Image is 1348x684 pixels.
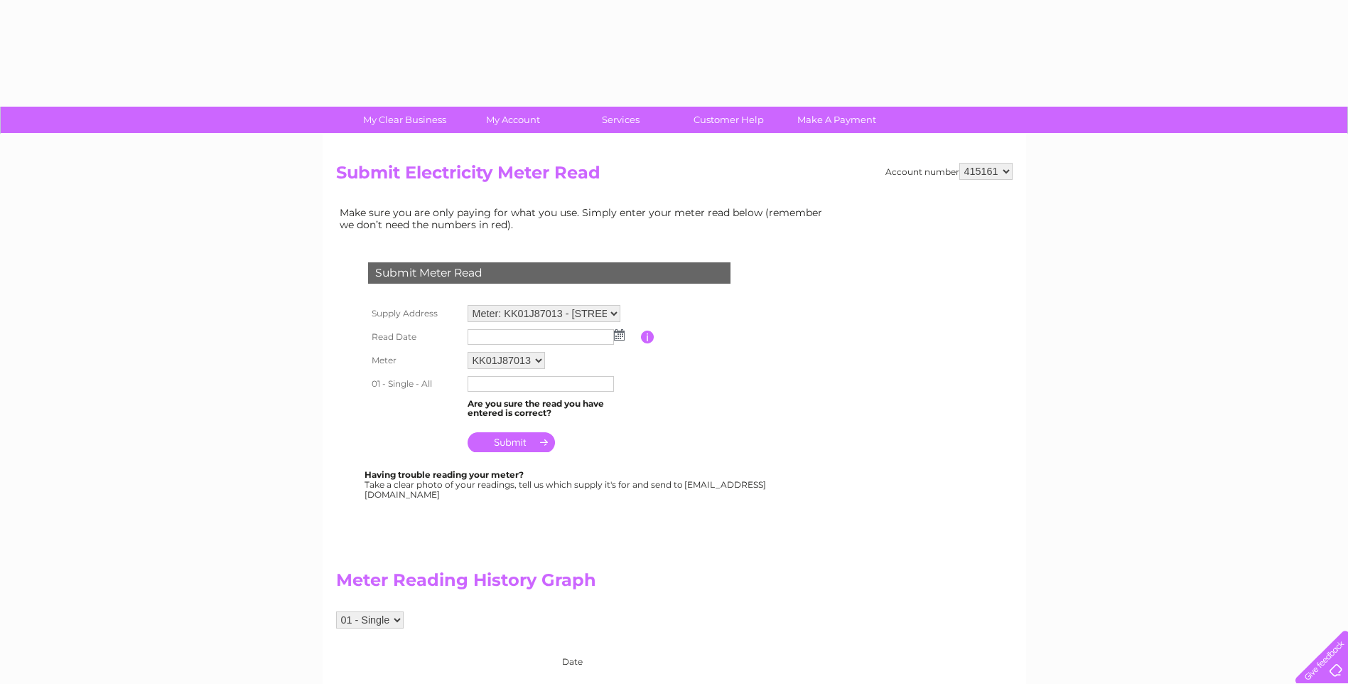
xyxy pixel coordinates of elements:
a: Make A Payment [778,107,895,133]
h2: Meter Reading History Graph [336,570,834,597]
th: Read Date [365,326,464,348]
b: Having trouble reading your meter? [365,469,524,480]
div: Date [336,643,834,667]
div: Account number [885,163,1013,180]
a: My Clear Business [346,107,463,133]
div: Submit Meter Read [368,262,730,284]
a: Services [562,107,679,133]
th: Supply Address [365,301,464,326]
img: ... [614,329,625,341]
h2: Submit Electricity Meter Read [336,163,1013,190]
a: Customer Help [670,107,787,133]
td: Are you sure the read you have entered is correct? [464,395,641,422]
input: Information [641,331,654,343]
td: Make sure you are only paying for what you use. Simply enter your meter read below (remember we d... [336,203,834,233]
div: Take a clear photo of your readings, tell us which supply it's for and send to [EMAIL_ADDRESS][DO... [365,470,768,499]
th: Meter [365,348,464,373]
a: My Account [454,107,571,133]
input: Submit [468,432,555,452]
th: 01 - Single - All [365,373,464,395]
